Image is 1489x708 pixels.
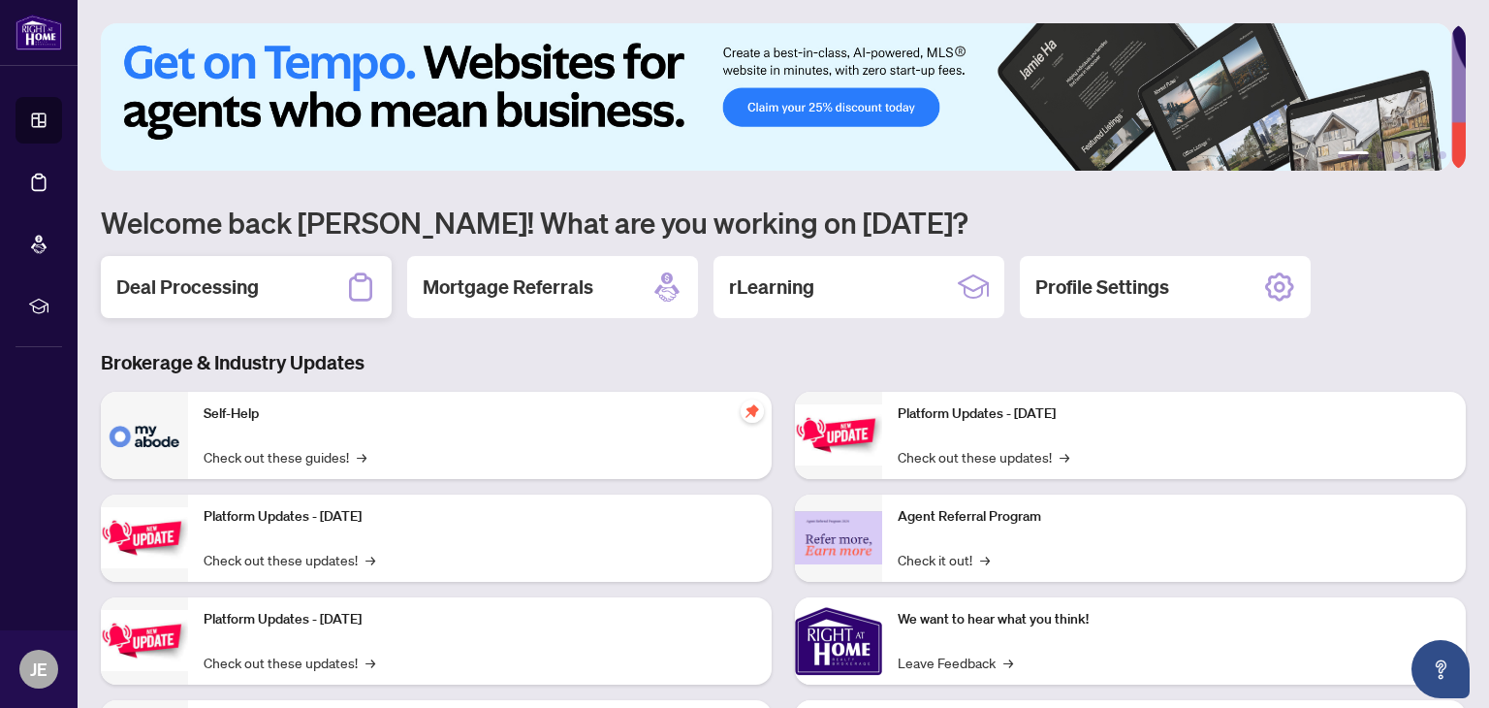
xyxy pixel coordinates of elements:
p: Platform Updates - [DATE] [898,403,1450,425]
p: We want to hear what you think! [898,609,1450,630]
button: 4 [1408,151,1415,159]
a: Check out these updates!→ [898,446,1069,467]
h2: rLearning [729,274,814,301]
h2: Deal Processing [116,274,259,301]
img: Self-Help [101,392,188,479]
img: We want to hear what you think! [795,597,882,685]
a: Check out these guides!→ [204,446,366,467]
span: → [1003,652,1013,673]
p: Platform Updates - [DATE] [204,506,756,528]
h2: Mortgage Referrals [423,274,593,301]
span: → [365,652,375,673]
img: Platform Updates - July 21, 2025 [101,610,188,671]
span: JE [30,656,48,683]
button: 5 [1423,151,1431,159]
button: 6 [1439,151,1446,159]
img: Slide 0 [101,23,1451,171]
h2: Profile Settings [1035,274,1169,301]
a: Check out these updates!→ [204,652,375,673]
button: 1 [1338,151,1369,159]
a: Leave Feedback→ [898,652,1013,673]
img: logo [16,15,62,50]
button: 2 [1377,151,1384,159]
span: → [1060,446,1069,467]
img: Platform Updates - September 16, 2025 [101,507,188,568]
span: → [980,549,990,570]
button: Open asap [1411,640,1470,698]
h3: Brokerage & Industry Updates [101,349,1466,376]
span: pushpin [741,400,764,423]
a: Check out these updates!→ [204,549,375,570]
img: Platform Updates - June 23, 2025 [795,404,882,466]
span: → [357,446,366,467]
a: Check it out!→ [898,549,990,570]
button: 3 [1392,151,1400,159]
h1: Welcome back [PERSON_NAME]! What are you working on [DATE]? [101,204,1466,241]
p: Self-Help [204,403,756,425]
span: → [365,549,375,570]
p: Platform Updates - [DATE] [204,609,756,630]
p: Agent Referral Program [898,506,1450,528]
img: Agent Referral Program [795,511,882,564]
